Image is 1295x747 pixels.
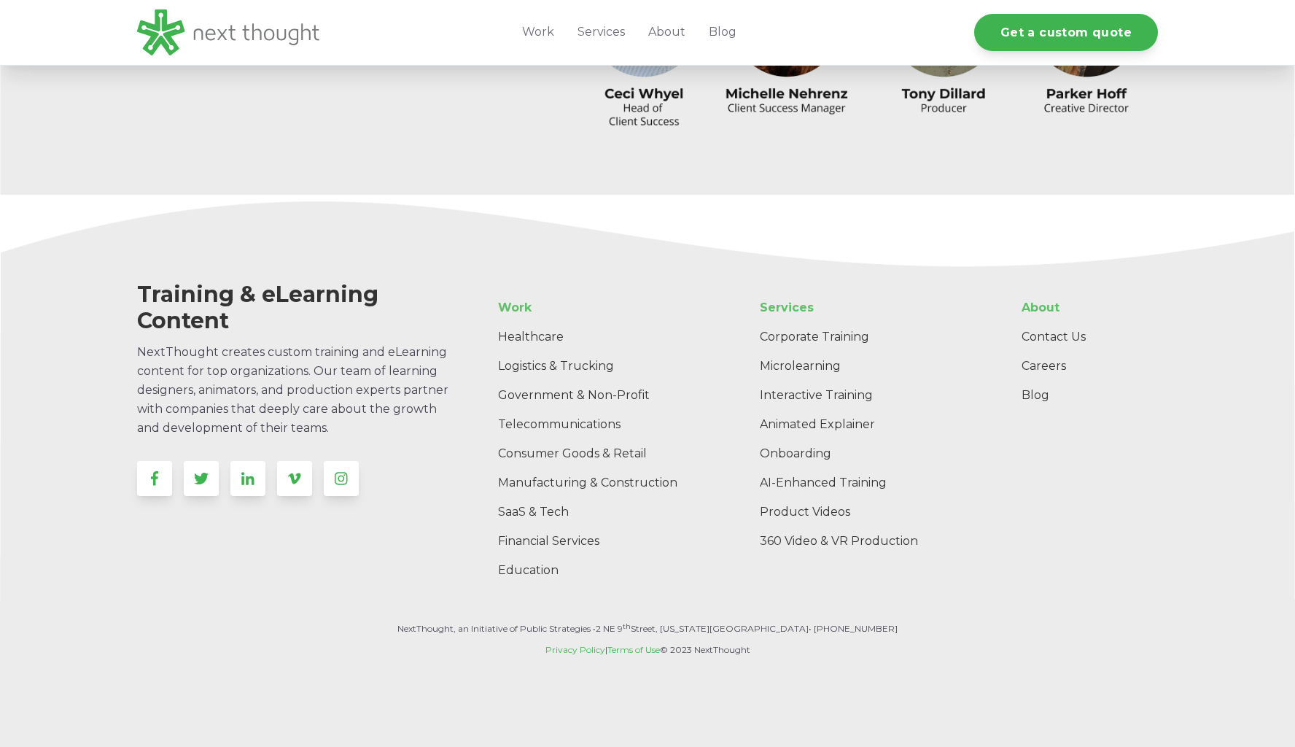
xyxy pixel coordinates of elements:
a: AI-Enhanced Training [748,468,984,498]
div: Navigation Menu [1010,293,1158,410]
span: NextThought creates custom training and eLearning content for top organizations. Our team of lear... [137,345,448,435]
a: Telecommunications [486,410,705,439]
a: Manufacturing & Construction [486,468,705,498]
a: Onboarding [748,439,984,468]
a: About [1010,293,1158,322]
a: Product Videos [748,498,984,527]
a: 360 Video & VR Production [748,527,984,556]
a: Terms of Use [607,644,660,655]
span: 2 NE 9 [596,623,623,634]
a: Microlearning [748,352,984,381]
p: NextThought, an Initiative of Public Strategies • • [PHONE_NUMBER] [137,622,1158,636]
span: Street, [US_STATE][GEOGRAPHIC_DATA] [631,623,809,634]
p: | © 2023 NextThought [137,643,1158,657]
a: Careers [1010,352,1158,381]
sup: th [623,622,631,630]
a: Consumer Goods & Retail [486,439,705,468]
a: Corporate Training [748,322,984,352]
a: Get a custom quote [974,14,1158,51]
a: Services [748,293,984,322]
a: Contact Us [1010,322,1158,352]
a: Blog [1010,381,1158,410]
a: SaaS & Tech [486,498,705,527]
a: Logistics & Trucking [486,352,705,381]
a: Privacy Policy [545,644,605,655]
img: LG - NextThought Logo [137,9,319,55]
a: Financial Services [486,527,705,556]
div: Navigation Menu [486,293,653,585]
a: Government & Non-Profit [486,381,705,410]
a: Animated Explainer [748,410,984,439]
a: Healthcare [486,322,705,352]
a: Education [486,556,705,585]
a: Interactive Training [748,381,984,410]
span: Training & eLearning Content [137,281,378,334]
div: Navigation Menu [748,293,984,556]
a: Work [486,293,705,322]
